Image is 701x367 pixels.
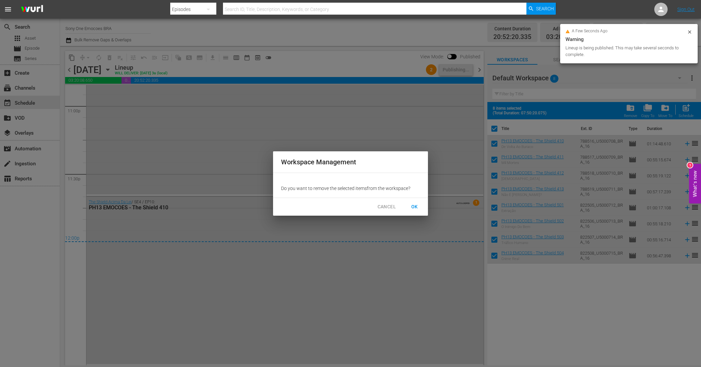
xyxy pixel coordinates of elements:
button: OK [404,201,425,213]
div: Warning [565,35,692,43]
button: Open Feedback Widget [689,164,701,203]
h2: Workspace Management [281,157,420,167]
button: CANCEL [372,201,401,213]
span: menu [4,5,12,13]
span: CANCEL [378,203,396,211]
span: a few seconds ago [572,29,608,34]
img: ans4CAIJ8jUAAAAAAAAAAAAAAAAAAAAAAAAgQb4GAAAAAAAAAAAAAAAAAAAAAAAAJMjXAAAAAAAAAAAAAAAAAAAAAAAAgAT5G... [16,2,48,17]
span: Search [536,3,554,15]
span: OK [409,203,420,211]
a: Sign Out [677,7,695,12]
div: 1 [687,162,693,168]
p: Do you want to remove the selected item s from the workspace? [281,185,420,192]
div: Lineup is being published. This may take several seconds to complete. [565,45,685,58]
